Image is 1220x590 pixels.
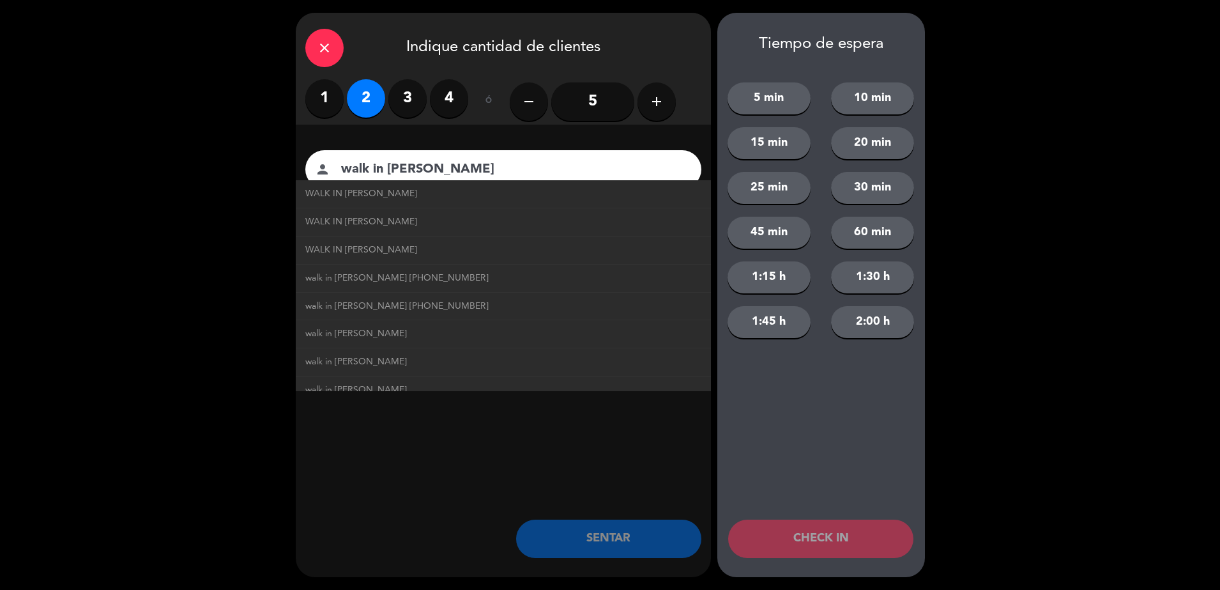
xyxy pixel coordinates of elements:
label: 2 [347,79,385,118]
div: ó [468,79,510,124]
span: WALK IN [PERSON_NAME] [305,215,417,229]
label: 4 [430,79,468,118]
input: Nombre del cliente [340,159,685,181]
i: remove [521,94,537,109]
i: add [649,94,664,109]
div: Tiempo de espera [717,35,925,54]
button: 1:45 h [728,306,811,338]
button: SENTAR [516,520,701,558]
button: 25 min [728,172,811,204]
button: 5 min [728,82,811,114]
button: add [637,82,676,121]
span: WALK IN [PERSON_NAME] [305,243,417,258]
span: walk in [PERSON_NAME] [305,355,407,369]
button: 10 min [831,82,914,114]
button: 15 min [728,127,811,159]
span: walk in [PERSON_NAME] [PHONE_NUMBER] [305,271,489,286]
span: walk in [PERSON_NAME] [305,383,407,398]
span: walk in [PERSON_NAME] [305,327,407,341]
button: 20 min [831,127,914,159]
span: WALK IN [PERSON_NAME] [305,187,417,201]
i: person [315,162,330,177]
label: 3 [388,79,427,118]
button: 1:15 h [728,261,811,293]
button: CHECK IN [728,520,913,558]
label: 1 [305,79,344,118]
button: remove [510,82,548,121]
div: Indique cantidad de clientes [296,13,711,79]
button: 30 min [831,172,914,204]
button: 2:00 h [831,306,914,338]
i: close [317,40,332,56]
span: walk in [PERSON_NAME] [PHONE_NUMBER] [305,299,489,314]
button: 60 min [831,217,914,249]
button: 1:30 h [831,261,914,293]
button: 45 min [728,217,811,249]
